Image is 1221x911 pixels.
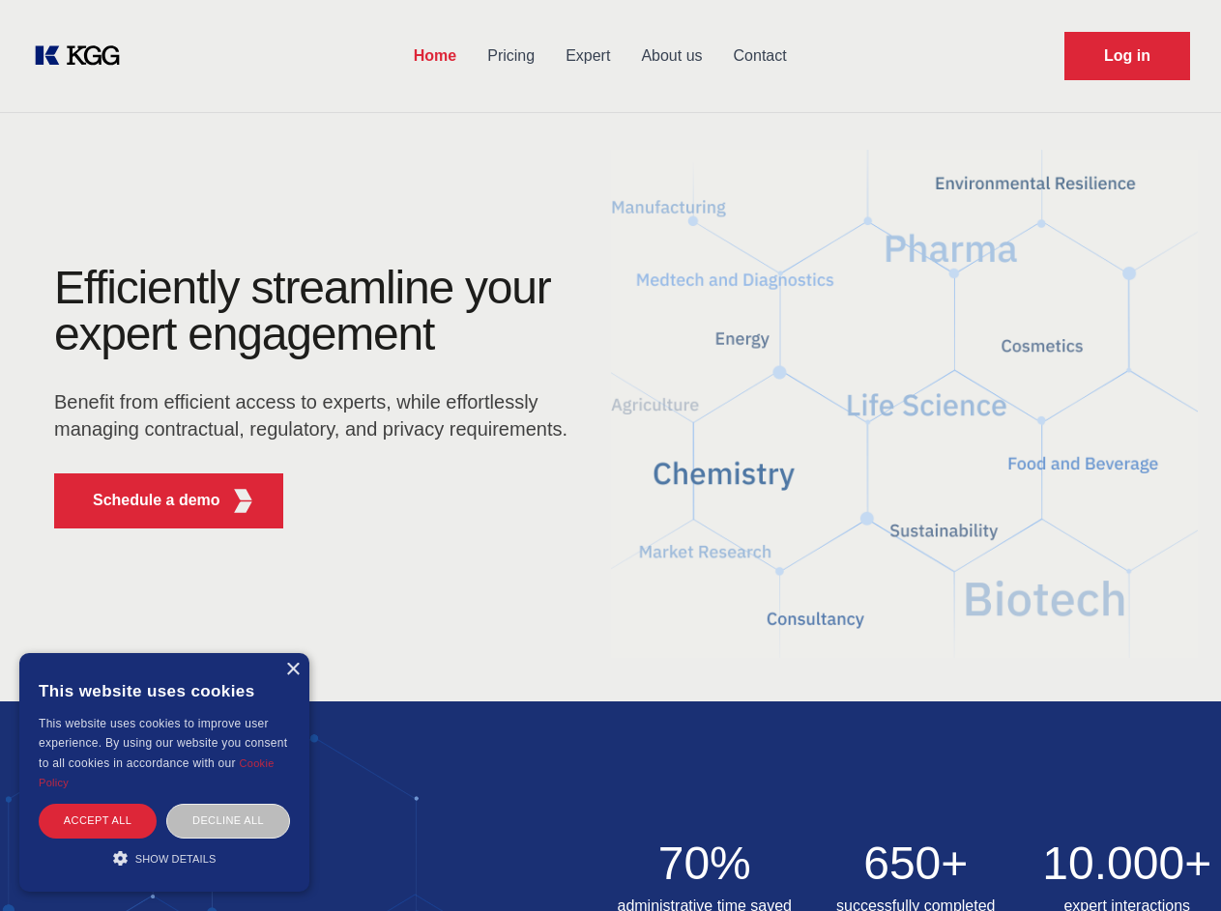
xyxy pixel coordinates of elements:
a: Cookie Policy [39,757,275,788]
div: This website uses cookies [39,668,290,714]
a: Contact [718,31,802,81]
img: KGG Fifth Element RED [231,489,255,513]
span: Show details [135,853,217,865]
a: Expert [550,31,625,81]
a: Request Demo [1064,32,1190,80]
p: Benefit from efficient access to experts, while effortlessly managing contractual, regulatory, an... [54,388,580,442]
div: Decline all [166,804,290,838]
div: Accept all [39,804,157,838]
img: KGG Fifth Element RED [611,126,1199,682]
p: Schedule a demo [93,489,220,512]
a: Home [398,31,472,81]
a: About us [625,31,717,81]
span: This website uses cookies to improve user experience. By using our website you consent to all coo... [39,717,287,770]
div: Close [285,663,300,677]
button: Schedule a demoKGG Fifth Element RED [54,473,283,528]
h2: 70% [611,840,799,887]
a: Pricing [472,31,550,81]
h2: 650+ [822,840,1010,887]
a: KOL Knowledge Platform: Talk to Key External Experts (KEE) [31,41,135,71]
div: Show details [39,848,290,868]
h1: Efficiently streamline your expert engagement [54,265,580,357]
